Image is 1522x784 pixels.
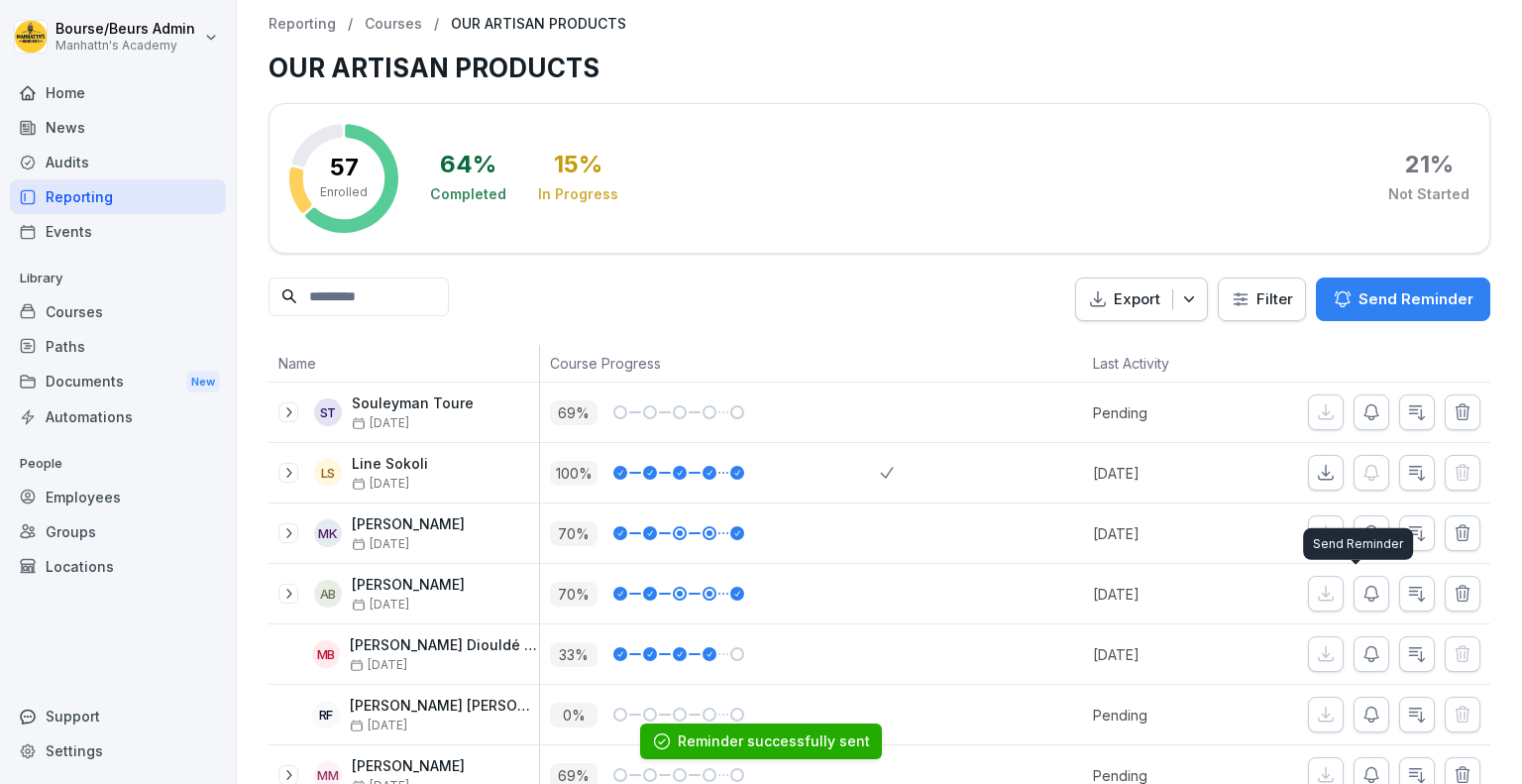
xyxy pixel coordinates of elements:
p: Library [10,263,226,294]
a: Groups [10,514,226,549]
div: ST [314,398,342,426]
p: Line Sokoli [352,456,428,473]
a: Courses [365,16,422,33]
span: [DATE] [352,598,409,612]
div: LS [314,459,342,487]
div: Send Reminder [1303,528,1413,560]
p: 100 % [550,461,598,486]
p: 57 [330,156,359,179]
p: OUR ARTISAN PRODUCTS [451,16,626,33]
p: [PERSON_NAME] [352,516,465,533]
span: [DATE] [350,658,407,672]
div: MK [314,519,342,547]
a: Paths [10,329,226,364]
p: [PERSON_NAME] [PERSON_NAME] [350,698,539,715]
p: [DATE] [1093,463,1252,484]
p: 69 % [550,400,598,425]
div: Reminder successfully sent [678,731,870,751]
div: Support [10,699,226,733]
div: In Progress [538,184,618,204]
p: / [434,16,439,33]
span: [DATE] [350,719,407,732]
p: [PERSON_NAME] Diouldé [PERSON_NAME] [350,637,539,654]
a: Locations [10,549,226,584]
a: Settings [10,733,226,768]
p: Manhattn's Academy [55,39,195,53]
p: Souleyman Toure [352,395,474,412]
p: [PERSON_NAME] [352,577,465,594]
div: AB [314,580,342,608]
div: RF [312,701,340,728]
p: [DATE] [1093,584,1252,605]
p: People [10,448,226,480]
div: MB [312,640,340,668]
p: 70 % [550,582,598,607]
div: Completed [430,184,506,204]
p: Export [1114,288,1160,311]
div: Not Started [1388,184,1469,204]
span: [DATE] [352,416,409,430]
a: Employees [10,480,226,514]
a: Home [10,75,226,110]
div: 64 % [440,153,496,176]
p: [PERSON_NAME] [352,758,465,775]
div: New [186,371,220,393]
p: 33 % [550,642,598,667]
p: [DATE] [1093,523,1252,544]
button: Filter [1219,279,1305,321]
p: Course Progress [550,353,870,374]
button: Export [1075,278,1208,322]
a: Reporting [10,179,226,214]
p: Send Reminder [1359,288,1473,310]
p: 0 % [550,703,598,728]
a: Courses [10,294,226,329]
a: Automations [10,399,226,434]
div: 15 % [554,153,602,176]
p: / [348,16,353,33]
a: DocumentsNew [10,364,226,400]
button: Send Reminder [1316,278,1490,321]
p: Pending [1093,705,1252,726]
a: News [10,110,226,145]
p: Name [278,353,529,374]
p: [DATE] [1093,644,1252,665]
span: [DATE] [352,537,409,551]
div: 21 % [1405,153,1454,176]
a: Reporting [269,16,336,33]
div: Filter [1231,289,1293,309]
a: Events [10,214,226,249]
p: Pending [1093,402,1252,423]
p: Enrolled [320,183,368,201]
p: 70 % [550,521,598,546]
div: Documents [10,364,226,400]
span: [DATE] [352,477,409,491]
p: Bourse/Beurs Admin [55,21,195,38]
p: Last Activity [1093,353,1243,374]
h1: OUR ARTISAN PRODUCTS [269,49,1490,87]
a: Audits [10,145,226,179]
